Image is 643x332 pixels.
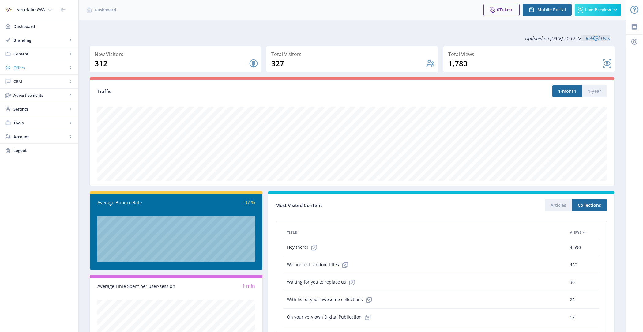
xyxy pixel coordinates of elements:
div: 327 [271,58,425,68]
span: With list of your awesome collections [287,294,375,306]
button: Live Preview [575,4,621,16]
div: 1 min [176,283,255,290]
button: Collections [572,199,607,211]
a: Reload Data [581,35,610,41]
button: 1-year [582,85,607,97]
span: 450 [570,261,577,269]
span: Offers [13,65,67,71]
div: Total Visitors [271,50,435,58]
img: properties.app_icon.png [4,5,13,15]
div: Average Time Spent per user/session [97,283,176,290]
span: Advertisements [13,92,67,98]
span: On your very own Digital Publication [287,311,374,323]
div: Total Views [448,50,612,58]
span: 25 [570,296,575,304]
div: Average Bounce Rate [97,199,176,206]
span: Live Preview [585,7,611,12]
span: Token [499,7,512,13]
span: Account [13,134,67,140]
button: Mobile Portal [523,4,572,16]
span: Branding [13,37,67,43]
span: We are just random titles [287,259,351,271]
span: Content [13,51,67,57]
span: Logout [13,147,73,153]
span: 12 [570,314,575,321]
span: 4,590 [570,244,581,251]
span: Dashboard [95,7,116,13]
button: Articles [545,199,572,211]
span: CRM [13,78,67,85]
span: Title [287,229,297,236]
span: Settings [13,106,67,112]
span: 37 % [244,199,255,206]
div: 1,780 [448,58,602,68]
div: Most Visited Content [276,201,441,210]
div: New Visitors [95,50,258,58]
span: Dashboard [13,23,73,29]
button: 0Token [483,4,520,16]
div: Traffic [97,88,352,95]
div: 312 [95,58,249,68]
span: 30 [570,279,575,286]
span: Waiting for you to replace us [287,276,358,289]
span: Tools [13,120,67,126]
div: vegetabesWA [17,3,45,17]
span: Views [570,229,582,236]
span: Mobile Portal [537,7,566,12]
span: Hey there! [287,241,320,254]
button: 1-month [552,85,582,97]
div: Updated on [DATE] 21:12:22 [89,31,615,46]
